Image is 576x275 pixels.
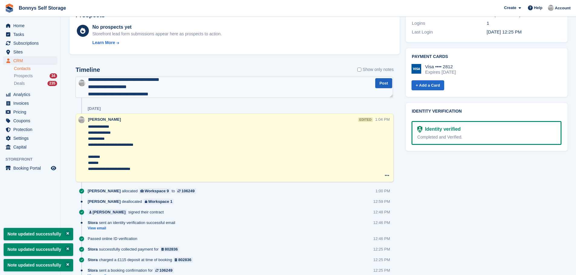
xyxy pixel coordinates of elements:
span: Invoices [13,99,50,107]
a: [PERSON_NAME] [88,209,127,215]
a: Prospects 34 [14,73,57,79]
div: 12:46 PM [373,236,390,241]
a: Learn More [92,40,222,46]
div: Storefront lead form submissions appear here as prospects to action. [92,31,222,37]
div: 106249 [181,188,194,194]
div: Expires [DATE] [425,69,456,75]
a: menu [3,90,57,99]
div: charged a £115 deposit at time of booking [88,257,196,263]
div: Workspace 9 [145,188,169,194]
span: Subscriptions [13,39,50,47]
span: Protection [13,125,50,134]
span: [PERSON_NAME] [88,199,121,204]
img: James Bonny [78,117,85,123]
div: 12:48 PM [373,209,390,215]
a: menu [3,39,57,47]
div: No prospects yet [92,24,222,31]
div: sent an identity verification successful email [88,220,178,225]
div: 12:25 PM [373,267,390,273]
a: Deals 235 [14,80,57,87]
div: Workspace 1 [148,199,172,204]
a: menu [3,56,57,65]
span: ( ) [494,12,521,17]
p: Note updated successfully [4,228,73,240]
div: Identity verified [422,126,460,133]
span: Stora [88,220,98,225]
p: Note updated successfully [4,243,73,256]
a: menu [3,30,57,39]
a: 802836 [160,246,180,252]
a: menu [3,117,57,125]
span: Help [534,5,542,11]
span: Pricing [13,108,50,116]
span: Stora [88,257,98,263]
div: edited [358,117,373,122]
a: Contacts [14,66,57,72]
a: View email [88,226,178,231]
span: Booking Portal [13,164,50,172]
a: menu [3,21,57,30]
div: 34 [50,73,57,78]
span: Account [555,5,571,11]
a: menu [3,99,57,107]
a: Preview store [50,165,57,172]
div: 12:25 PM [373,246,390,252]
a: 106249 [176,188,196,194]
h2: Identity verification [412,109,561,114]
a: 106249 [154,267,174,273]
div: 1:00 PM [376,188,390,194]
a: 802836 [173,257,193,263]
span: [PERSON_NAME] [88,188,121,194]
div: 802836 [165,246,178,252]
span: Deals [14,81,25,86]
div: [DATE] [88,106,101,111]
h2: Timeline [76,66,100,73]
div: 106249 [159,267,172,273]
img: stora-icon-8386f47178a22dfd0bd8f6a31ec36ba5ce8667c1dd55bd0f319d3a0aa187defe.svg [5,4,14,13]
span: [PERSON_NAME] [88,117,121,122]
div: Visa •••• 2812 [425,64,456,69]
a: menu [3,164,57,172]
a: menu [3,108,57,116]
img: James Bonny [79,80,85,86]
div: 1 [487,20,561,27]
div: Completed and Verified. [417,134,556,140]
span: CRM [13,56,50,65]
a: Bonnys Self Storage [16,3,68,13]
div: deallocated [88,199,177,204]
span: Sites [13,48,50,56]
img: Identity Verification Ready [417,126,422,133]
span: Create [504,5,516,11]
button: Post [375,78,392,88]
span: Coupons [13,117,50,125]
a: Send Reset [496,12,519,17]
span: Storefront [5,156,60,162]
div: Last Login [412,29,487,36]
h2: Payment cards [412,54,561,59]
label: Show only notes [357,66,394,73]
span: Settings [13,134,50,142]
div: sent a booking confirmation for [88,267,177,273]
span: Prospects [14,73,33,79]
div: 12:46 PM [373,220,390,225]
a: Workspace 1 [143,199,174,204]
div: Learn More [92,40,115,46]
a: menu [3,48,57,56]
span: Analytics [13,90,50,99]
div: 802836 [178,257,191,263]
span: Capital [13,143,50,151]
div: 12:59 PM [373,199,390,204]
span: Tasks [13,30,50,39]
time: 2025-09-03 11:25:10 UTC [487,29,522,34]
div: allocated to [88,188,199,194]
p: Note updated successfully [4,259,73,271]
a: + Add a Card [412,80,444,90]
div: successfully collected payment for [88,246,182,252]
span: Stora [88,267,98,273]
div: [PERSON_NAME] [93,209,125,215]
div: Passed online ID verification [88,236,140,241]
div: 12:25 PM [373,257,390,263]
div: Logins [412,20,487,27]
a: menu [3,125,57,134]
span: Stora [88,246,98,252]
